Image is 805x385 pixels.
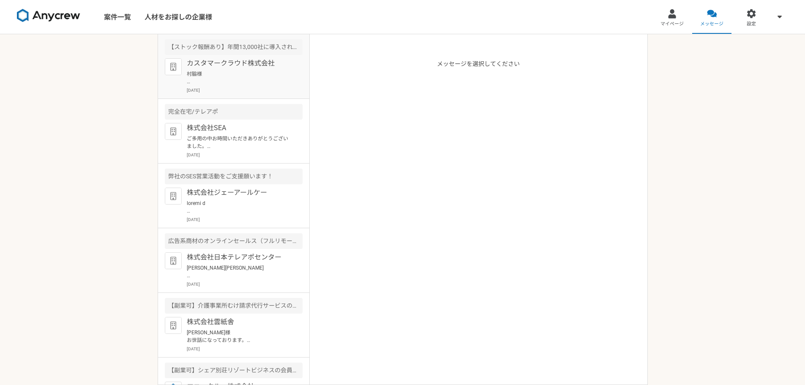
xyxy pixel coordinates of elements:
[700,21,723,27] span: メッセージ
[187,281,303,287] p: [DATE]
[187,346,303,352] p: [DATE]
[165,123,182,140] img: default_org_logo-42cde973f59100197ec2c8e796e4974ac8490bb5b08a0eb061ff975e4574aa76.png
[187,329,291,344] p: [PERSON_NAME]様 お世話になっております。 先日は、カジュアル面談にご参加いただきまして、ありがとうございました。 ご希望の条件等につきまして、慎重に検討させていただいた結果、現時点...
[437,60,520,385] p: メッセージを選択してください
[165,252,182,269] img: default_org_logo-42cde973f59100197ec2c8e796e4974ac8490bb5b08a0eb061ff975e4574aa76.png
[187,216,303,223] p: [DATE]
[187,317,291,327] p: 株式会社雲紙舎
[187,188,291,198] p: 株式会社ジェーアールケー
[660,21,684,27] span: マイページ
[187,70,291,85] p: 村脇様 おせわになります。Katrus株式会社の[PERSON_NAME]と申します。 [DATE]14：00から予約させていただきました。 どうぞよろしくお願いいたします。
[165,58,182,75] img: default_org_logo-42cde973f59100197ec2c8e796e4974ac8490bb5b08a0eb061ff975e4574aa76.png
[747,21,756,27] span: 設定
[187,135,291,150] p: ご多用の中お時間いただきありがとうございました。 引き続きどうぞよろしくお願いいたします。
[187,152,303,158] p: [DATE]
[187,264,291,279] p: [PERSON_NAME][PERSON_NAME] お世話になっております。 ご対応いただきありがとうございます。 当日は、どうぞよろしくお願いいたします。
[187,123,291,133] p: 株式会社SEA
[165,169,303,184] div: 弊社のSES営業活動をご支援願います！
[165,317,182,334] img: default_org_logo-42cde973f59100197ec2c8e796e4974ac8490bb5b08a0eb061ff975e4574aa76.png
[165,104,303,120] div: 完全在宅/テレアポ
[187,58,291,68] p: カスタマークラウド株式会社
[165,298,303,314] div: 【副業可】介護事業所むけ請求代行サービスのインサイドセールス（フルリモート可）
[187,252,291,262] p: 株式会社日本テレアポセンター
[165,233,303,249] div: 広告系商材のオンラインセールス（フルリモート）募集
[165,39,303,55] div: 【ストック報酬あり】年間13,000社に導入されたSaasのリード獲得のご依頼
[187,87,303,93] p: [DATE]
[17,9,80,22] img: 8DqYSo04kwAAAAASUVORK5CYII=
[165,188,182,205] img: default_org_logo-42cde973f59100197ec2c8e796e4974ac8490bb5b08a0eb061ff975e4574aa76.png
[165,363,303,378] div: 【副業可】シェア別荘リゾートビジネスの会員募集 ToC入会営業（フルリモート可
[187,199,291,215] p: loremi d sitame、consecteturadipiscin。 elitseddoeiusmo、temporincididu。 ut、labo、ETDolore・magnaaliq、...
